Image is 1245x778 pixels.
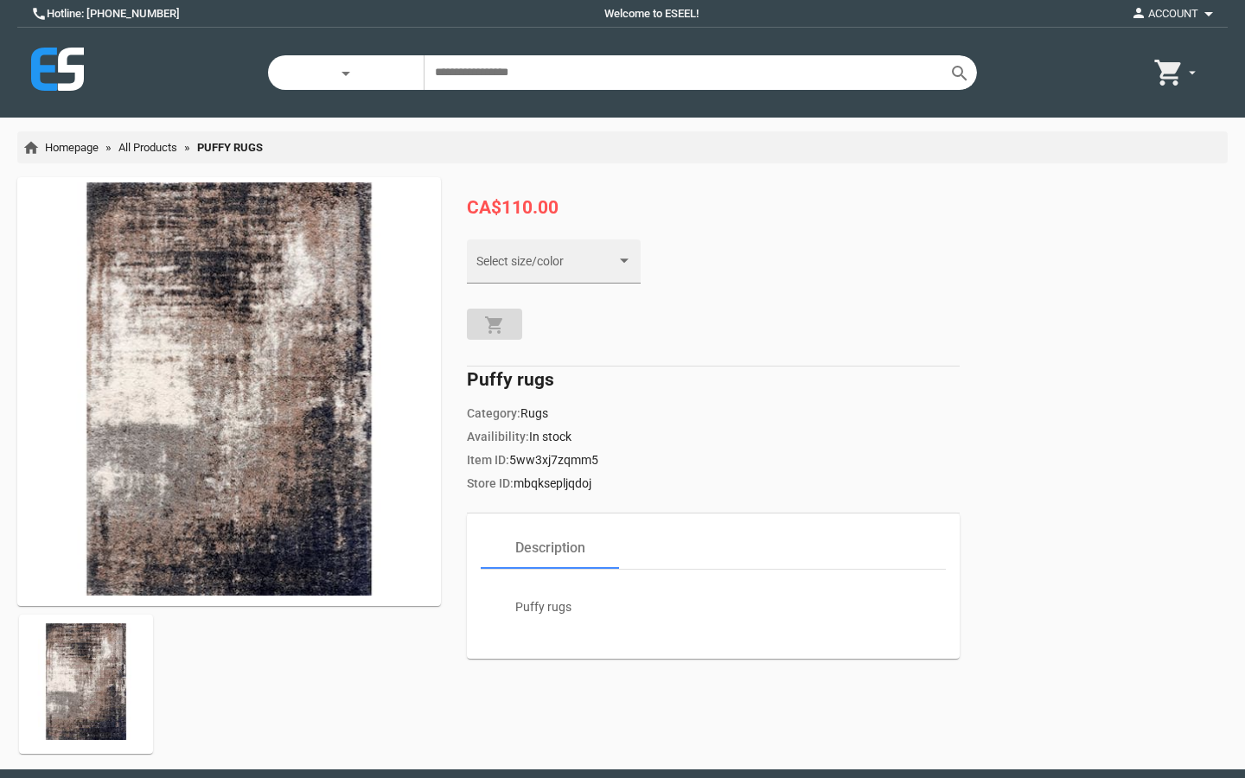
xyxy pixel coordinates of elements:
[118,139,177,156] a: All Products
[467,430,529,443] span: Availibility:
[45,139,99,156] span: Homepage
[529,430,571,443] span: In stock
[467,453,509,467] span: Item ID:
[467,406,520,420] span: Category:
[31,6,47,22] mat-icon: call
[467,367,960,394] h2: Puffy rugs
[514,476,591,490] span: mbqksepljqdoj
[481,570,946,645] div: Puffy rugs
[28,623,144,740] img: 5ww3xj7zqmm5_mbqksepljqdoj_rnde06fz2keezk6bkj3fhk_ukzkfslibgd682rv4g5q03_1x.jpeg
[509,453,598,467] span: 5ww3xj7zqmm5
[17,138,99,156] a: Homepage
[515,538,585,558] div: Description
[467,476,514,490] span: Store ID:
[22,182,436,596] img: 5ww3xj7zqmm5_mbqksepljqdoj_rnde06fz2keezk6bkj3fhk_ukzkfslibgd682rv4g5q03_2x.jpeg
[520,406,548,420] span: Rugs
[31,48,84,91] img: eseel_logo_icon_blue.svg
[19,615,153,754] div: 1 / 1
[197,141,263,154] b: Puffy rugs
[467,194,960,222] h2: CA$110.00
[17,139,45,156] mat-icon: home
